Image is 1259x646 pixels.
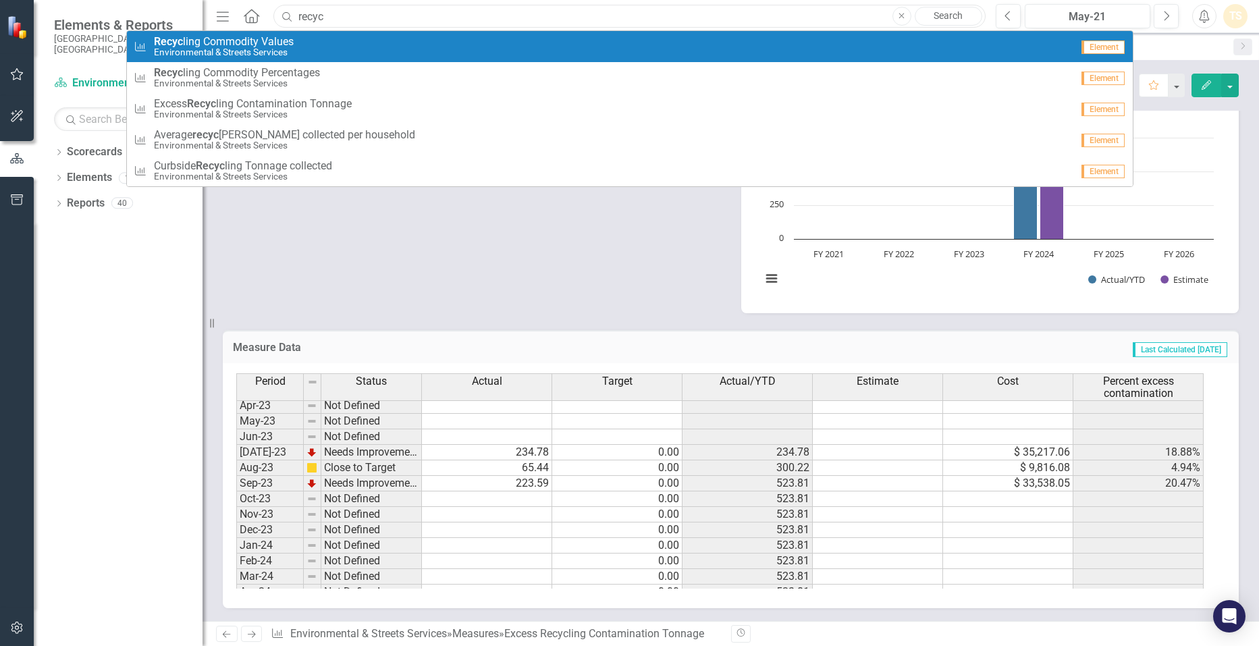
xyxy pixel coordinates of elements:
span: Element [1081,134,1125,147]
text: FY 2024 [1023,248,1054,260]
td: Oct-23 [236,491,304,507]
td: Dec-23 [236,522,304,538]
td: $ 33,538.05 [943,476,1073,491]
span: Actual [472,375,502,387]
span: Estimate [857,375,899,387]
img: ClearPoint Strategy [7,16,30,39]
img: 8DAGhfEEPCf229AAAAAElFTkSuQmCC [306,416,317,427]
img: 8DAGhfEEPCf229AAAAAElFTkSuQmCC [306,524,317,535]
td: Not Defined [321,398,422,414]
button: May-21 [1025,4,1151,28]
button: View chart menu, Chart [762,269,781,288]
span: Elements & Reports [54,17,189,33]
small: Environmental & Streets Services [154,47,294,57]
a: ling Commodity ValuesEnvironmental & Streets ServicesElement [127,31,1133,62]
span: Excess ling Contamination Tonnage [154,98,352,110]
td: 0.00 [552,507,682,522]
a: ExcessRecycling Contamination TonnageEnvironmental & Streets ServicesElement [127,93,1133,124]
td: 523.81 [682,585,813,600]
td: 0.00 [552,569,682,585]
td: 0.00 [552,491,682,507]
td: $ 35,217.06 [943,445,1073,460]
td: 523.81 [682,554,813,569]
td: 0.00 [552,522,682,538]
td: Not Defined [321,569,422,585]
strong: recyc [192,128,219,141]
a: Reports [67,196,105,211]
td: Not Defined [321,554,422,569]
td: 234.78 [422,445,552,460]
img: 8DAGhfEEPCf229AAAAAElFTkSuQmCC [307,377,318,387]
td: 20.47% [1073,476,1204,491]
img: 8DAGhfEEPCf229AAAAAElFTkSuQmCC [306,509,317,520]
a: Environmental & Streets Services [54,76,189,91]
span: Last Calculated [DATE] [1133,342,1227,357]
strong: Recyc [196,159,225,172]
h3: Measure Data [233,342,647,354]
td: Not Defined [321,538,422,554]
text: FY 2022 [884,248,914,260]
a: Measures [452,627,499,640]
text: 250 [770,198,784,210]
td: 300.22 [682,460,813,476]
td: 0.00 [552,476,682,491]
a: ling Commodity PercentagesEnvironmental & Streets ServicesElement [127,62,1133,93]
small: Environmental & Streets Services [154,140,415,151]
td: 523.81 [682,569,813,585]
td: 4.94% [1073,460,1204,476]
small: Environmental & Streets Services [154,109,352,119]
td: 0.00 [552,460,682,476]
span: Cost [997,375,1019,387]
small: Environmental & Streets Services [154,171,332,182]
td: Not Defined [321,507,422,522]
button: TS [1223,4,1248,28]
td: Jun-23 [236,429,304,445]
text: FY 2023 [953,248,984,260]
td: 234.78 [682,445,813,460]
a: Environmental & Streets Services [290,627,447,640]
span: Element [1081,41,1125,54]
a: Averagerecyc[PERSON_NAME] collected per householdEnvironmental & Streets ServicesElement [127,124,1133,155]
td: 0.00 [552,445,682,460]
span: Status [356,375,387,387]
img: 8DAGhfEEPCf229AAAAAElFTkSuQmCC [306,571,317,582]
img: 8DAGhfEEPCf229AAAAAElFTkSuQmCC [306,587,317,597]
img: 8DAGhfEEPCf229AAAAAElFTkSuQmCC [306,540,317,551]
td: Needs Improvement [321,445,422,460]
span: Curbside ling Tonnage collected [154,160,332,172]
td: Aug-23 [236,460,304,476]
span: ling Commodity Percentages [154,67,320,79]
td: 523.81 [682,476,813,491]
td: $ 9,816.08 [943,460,1073,476]
div: Chart. Highcharts interactive chart. [755,97,1226,300]
a: CurbsideRecycling Tonnage collectedEnvironmental & Streets ServicesElement [127,155,1133,186]
img: 8DAGhfEEPCf229AAAAAElFTkSuQmCC [306,400,317,411]
img: 8DAGhfEEPCf229AAAAAElFTkSuQmCC [306,556,317,566]
span: ling Commodity Values [154,36,294,48]
div: 40 [111,198,133,209]
span: Actual/YTD [720,375,776,387]
td: [DATE]-23 [236,445,304,460]
td: 0.00 [552,538,682,554]
small: Environmental & Streets Services [154,78,320,88]
td: Nov-23 [236,507,304,522]
strong: Recyc [187,97,216,110]
div: » » [271,626,720,642]
span: Element [1081,103,1125,116]
svg: Interactive chart [755,97,1221,300]
td: 0.00 [552,585,682,600]
div: May-21 [1029,9,1146,25]
span: Target [602,375,633,387]
td: Needs Improvement [321,476,422,491]
span: Element [1081,72,1125,85]
span: Element [1081,165,1125,178]
text: FY 2025 [1094,248,1124,260]
a: Search [915,7,982,26]
text: FY 2021 [813,248,844,260]
div: Open Intercom Messenger [1213,600,1245,632]
td: 523.81 [682,491,813,507]
td: Not Defined [321,585,422,600]
td: 223.59 [422,476,552,491]
small: [GEOGRAPHIC_DATA], [GEOGRAPHIC_DATA] [54,33,189,55]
